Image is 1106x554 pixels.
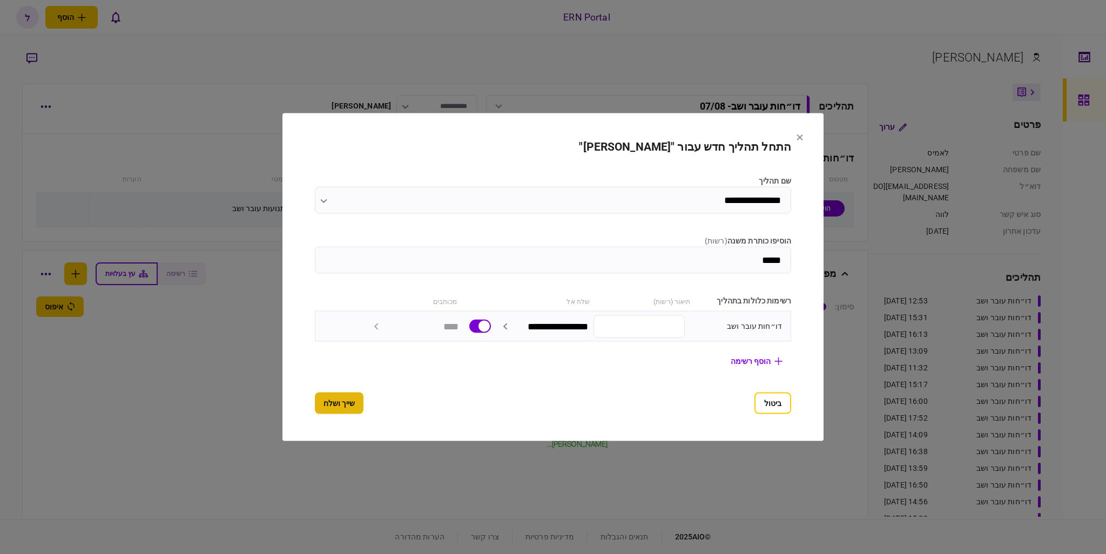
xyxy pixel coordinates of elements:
h2: התחל תהליך חדש עבור "[PERSON_NAME]" [315,140,791,154]
div: דו״חות עובר ושב [690,321,782,332]
div: רשימות כלולות בתהליך [696,295,791,307]
label: הוסיפו כותרת משנה [315,235,791,247]
button: שייך ושלח [315,393,363,414]
label: שם תהליך [315,175,791,187]
input: הוסיפו כותרת משנה [315,247,791,274]
span: ( רשות ) [705,237,727,245]
button: ביטול [754,393,791,414]
div: מכותבים [361,295,456,307]
div: תיאור (רשות) [595,295,690,307]
div: שלח אל [495,295,590,307]
input: שם תהליך [315,187,791,214]
button: הוסף רשימה [722,352,791,371]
